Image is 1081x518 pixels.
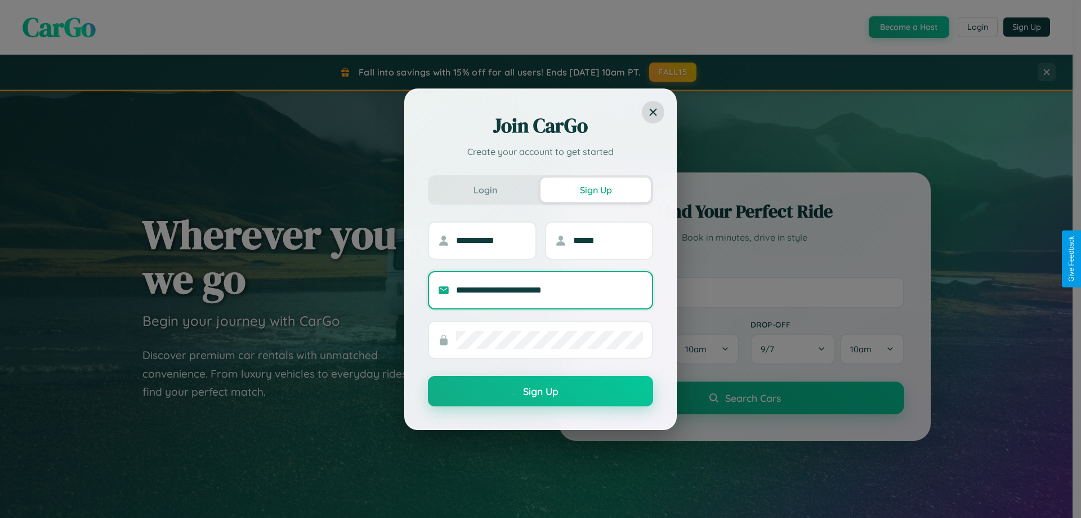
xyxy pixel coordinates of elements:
p: Create your account to get started [428,145,653,158]
button: Sign Up [428,376,653,406]
button: Login [430,178,540,202]
button: Sign Up [540,178,651,202]
div: Give Feedback [1067,236,1075,282]
h2: Join CarGo [428,112,653,139]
